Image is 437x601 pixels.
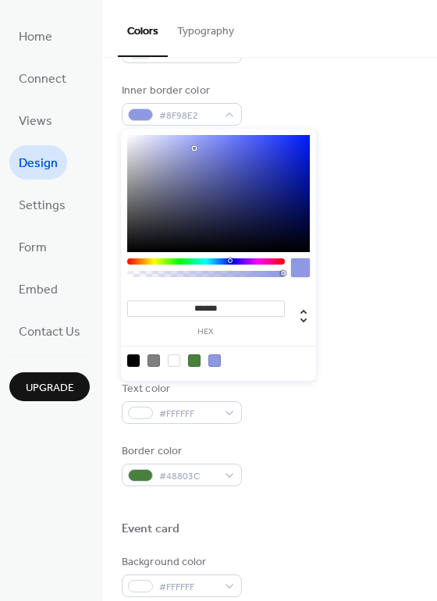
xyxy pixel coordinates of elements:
span: Settings [19,194,66,219]
span: #8F98E2 [159,108,217,124]
div: rgb(72, 128, 60) [188,354,201,367]
a: Contact Us [9,314,90,348]
span: Home [19,25,52,50]
span: Design [19,151,58,176]
a: Home [9,19,62,53]
div: Event card [122,521,179,538]
a: Form [9,229,56,264]
span: #FFFFFF [159,406,217,422]
span: Upgrade [26,380,74,397]
a: Connect [9,61,76,95]
button: Upgrade [9,372,90,401]
span: #FFFFFF [159,579,217,596]
a: Design [9,145,67,180]
div: rgb(143, 152, 226) [208,354,221,367]
div: rgb(255, 255, 255) [168,354,180,367]
span: Form [19,236,47,261]
span: Contact Us [19,320,80,345]
div: rgb(0, 0, 0) [127,354,140,367]
label: hex [127,328,285,336]
div: Background color [122,554,239,571]
a: Embed [9,272,67,306]
span: #48803C [159,468,217,485]
div: Text color [122,381,239,397]
a: Views [9,103,62,137]
span: Views [19,109,52,134]
span: Embed [19,278,58,303]
div: rgb(128, 128, 128) [147,354,160,367]
div: Border color [122,443,239,460]
span: Connect [19,67,66,92]
a: Settings [9,187,75,222]
span: #808080 [159,45,217,62]
div: Inner border color [122,83,239,99]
